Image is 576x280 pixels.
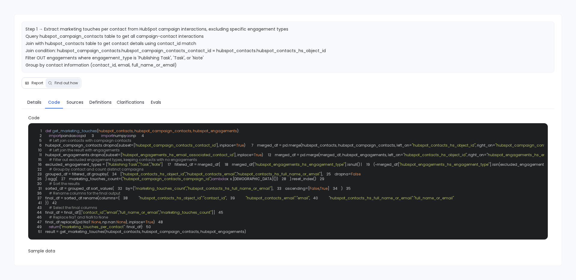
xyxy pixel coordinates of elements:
[57,177,69,181] span: 27
[34,186,45,191] span: 31
[34,225,45,229] span: 49
[109,172,120,177] span: 24
[122,171,185,177] span: "hubspot_contacts_hs_object_id"
[151,162,161,167] span: "Note"
[25,26,326,90] span: Step 1 → Extract marketing touches per contact from HubSpot campaign interactions, excluding spec...
[131,133,136,138] span: np
[49,224,59,229] span: return
[34,143,45,148] span: 6
[45,210,82,215] span: final_df = final_df[[
[329,186,341,191] span: 34
[226,195,227,201] span: ,
[34,191,45,196] span: 36
[91,219,101,225] span: None
[316,177,328,181] span: 29
[211,210,215,215] span: ]]
[126,186,134,191] span: by=[
[117,99,144,106] span: Clarifications
[48,99,60,106] span: Code
[159,210,160,215] span: ,
[320,186,328,191] span: True
[319,186,320,191] span: ,
[49,157,197,162] span: # Filter out excluded engagement types, keeping contacts with no engagements
[334,171,351,177] span: dropna=
[46,78,80,88] button: Find out how
[226,176,278,181] span: x: x.[DEMOGRAPHIC_DATA]())
[49,147,120,153] span: # Left join the result with engagements
[320,171,323,177] span: ],
[113,133,126,138] span: numpy
[123,176,211,181] span: "hubspot_campaign_contacts_campaign_id"
[34,157,45,162] span: 15
[52,128,97,133] span: get_marketing_touches
[163,162,175,167] span: 17
[285,186,310,191] span: ascending=[
[49,201,60,205] span: 42
[323,172,334,177] span: 25
[236,171,320,177] span: "hubspot_contacts_hs_full_name_or_email"
[136,133,148,138] span: 4
[59,224,61,229] span: {
[34,148,45,153] span: 10
[412,143,475,148] span: "hubspot_contacts_hs_object_id"
[153,219,155,225] span: )
[49,181,80,186] span: # Sort the results
[185,171,186,177] span: ,
[61,133,76,138] span: pandas
[143,225,154,229] span: 50
[27,99,41,106] span: Details
[187,186,271,191] span: "hubspot_contacts_hs_full_name_or_email"
[122,152,234,157] span: 'hubspot_engagements_hs_email_associated_contact_id'
[237,128,239,133] span: ):
[34,229,45,234] span: 51
[34,138,45,143] span: 5
[45,219,91,225] span: final_df.replace({pd.NaT:
[161,162,163,167] span: ]
[351,171,361,177] span: False
[139,195,202,201] span: "hubspot_contacts_hs_object_id"
[160,210,211,215] span: "marketing_touches_count"
[296,195,309,201] span: "email"
[257,143,412,148] span: merged_df = pd.merge(hubspot_contacts, hubspot_campaign_contacts, left_on=
[236,143,244,148] span: True
[232,162,254,167] span: merged_df[
[309,195,310,201] span: ,
[490,162,559,167] span: ].isin(excluded_engagement_types))
[234,152,254,157] span: ], inplace=
[373,162,399,167] span: (~merged_df[
[120,196,131,201] span: 38
[97,128,98,133] span: (
[105,210,118,215] span: "email"
[414,195,454,201] span: "full_name_or_email"
[31,81,43,85] span: Report
[82,210,105,215] span: "contact_id"
[246,195,295,201] span: "hubspot_contacts_email"
[310,196,322,201] span: 40
[345,162,362,167] span: ].isnull() |
[49,205,97,210] span: # Select the final columns
[34,201,45,205] span: 41
[34,129,45,133] span: 1
[34,153,45,157] span: 11
[244,143,245,148] span: )
[69,176,123,181] span: marketing_touches_count=(
[150,162,151,167] span: ,
[86,133,97,138] span: 3
[34,210,45,215] span: 44
[227,196,238,201] span: 39
[273,186,285,191] span: 33
[139,162,150,167] span: "Task"
[118,210,119,215] span: ,
[134,186,186,191] span: "marketing_touches_count"
[413,195,414,201] span: :
[328,186,329,191] span: ]
[45,162,107,167] span: excluded_engagement_types = [
[138,162,139,167] span: ,
[271,186,273,191] span: ],
[262,152,263,157] span: )
[145,219,153,225] span: True
[34,196,45,201] span: 37
[28,115,548,121] span: Code
[120,171,122,177] span: [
